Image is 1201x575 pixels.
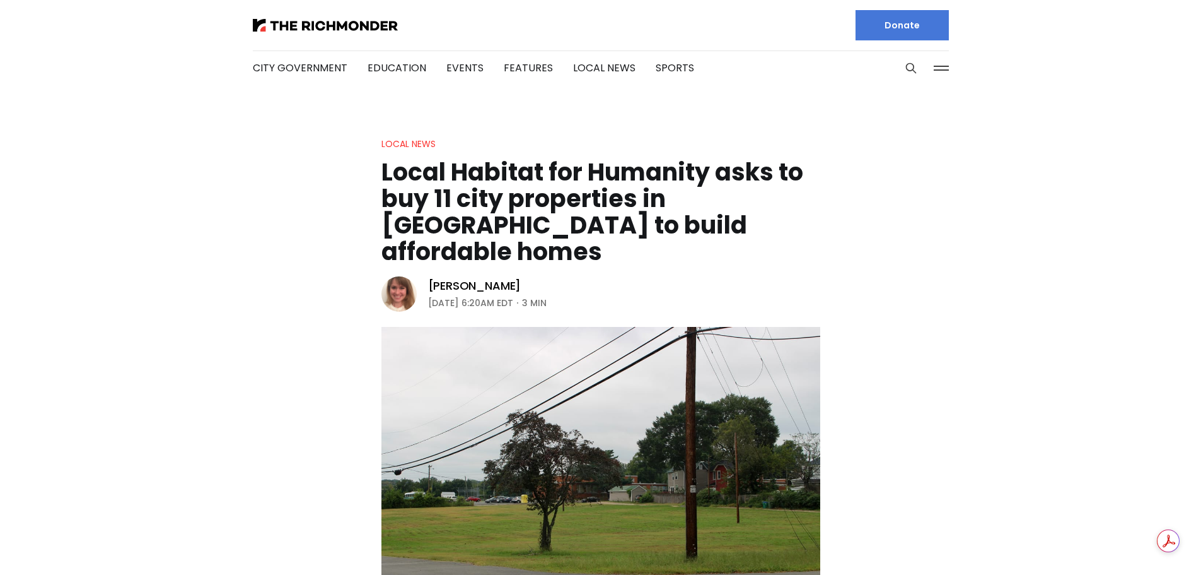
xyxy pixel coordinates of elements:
a: Local News [381,138,436,150]
time: [DATE] 6:20AM EDT [428,295,513,311]
h1: Local Habitat for Humanity asks to buy 11 city properties in [GEOGRAPHIC_DATA] to build affordabl... [381,159,820,265]
img: The Richmonder [253,19,398,32]
a: Features [504,61,553,75]
a: Local News [573,61,635,75]
span: 3 min [522,295,547,311]
a: [PERSON_NAME] [428,278,521,293]
iframe: portal-trigger [1094,513,1201,575]
a: Donate [856,10,949,40]
img: Sarah Vogelsong [381,276,417,312]
a: Education [368,61,426,75]
a: City Government [253,61,347,75]
a: Events [446,61,484,75]
button: Search this site [902,59,920,78]
a: Sports [656,61,694,75]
